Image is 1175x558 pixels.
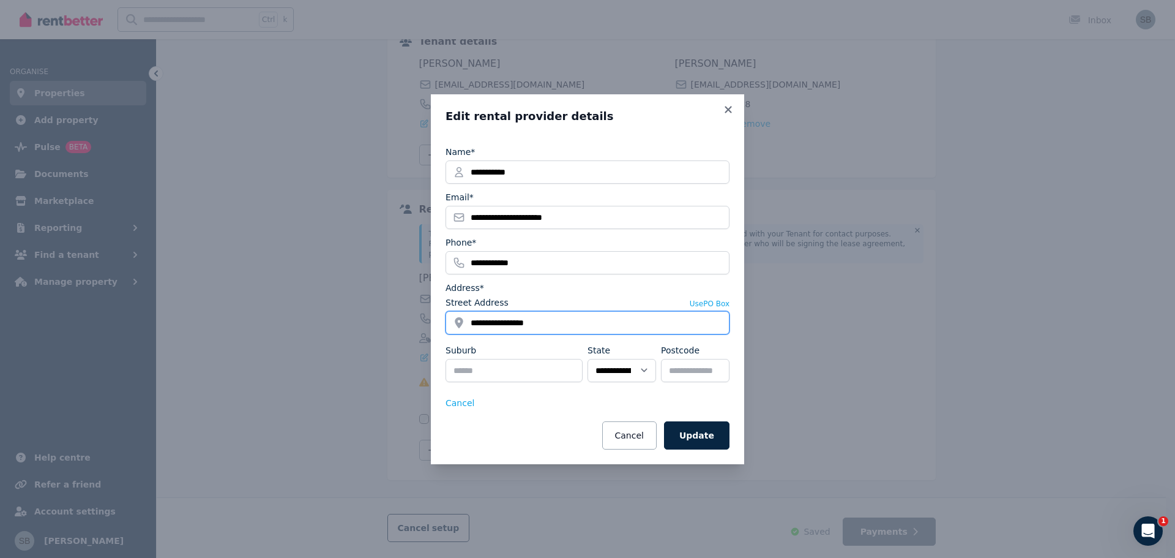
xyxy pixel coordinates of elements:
[446,236,476,249] label: Phone*
[446,282,484,294] label: Address*
[446,109,729,124] h3: Edit rental provider details
[1158,516,1168,526] span: 1
[446,344,476,356] label: Suburb
[446,296,509,309] label: Street Address
[446,146,475,158] label: Name*
[690,299,729,309] button: UsePO Box
[1133,516,1163,546] iframe: Intercom live chat
[446,191,474,203] label: Email*
[587,344,610,356] label: State
[602,421,657,450] button: Cancel
[446,397,474,409] button: Cancel
[661,344,699,356] label: Postcode
[664,421,729,450] button: Update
